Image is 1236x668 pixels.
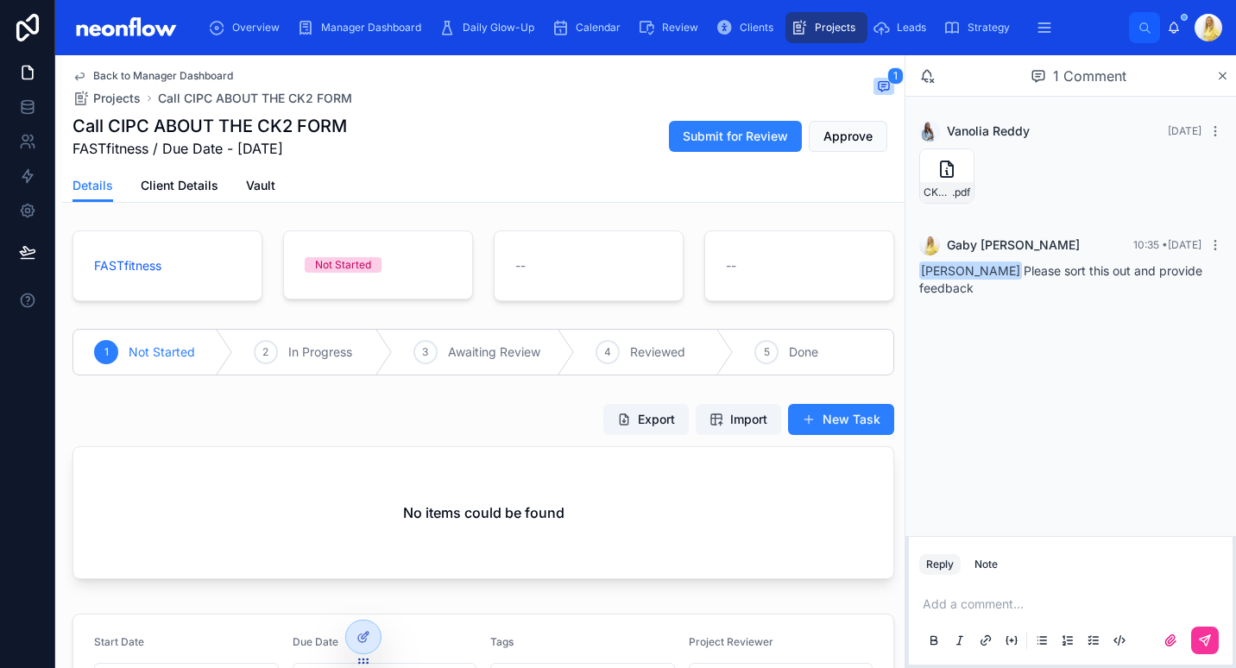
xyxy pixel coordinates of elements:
[158,90,352,107] a: Call CIPC ABOUT THE CK2 FORM
[823,128,873,145] span: Approve
[919,263,1202,295] span: Please sort this out and provide feedback
[129,343,195,361] span: Not Started
[196,9,1129,47] div: scrollable content
[689,635,773,648] span: Project Reviewer
[73,138,347,159] span: FASTfitness / Due Date - [DATE]
[246,177,275,194] span: Vault
[683,128,788,145] span: Submit for Review
[141,170,218,205] a: Client Details
[433,12,546,43] a: Daily Glow-Up
[203,12,292,43] a: Overview
[490,635,514,648] span: Tags
[815,21,855,35] span: Projects
[785,12,867,43] a: Projects
[104,345,109,359] span: 1
[232,21,280,35] span: Overview
[919,554,961,575] button: Reply
[947,123,1030,140] span: Vanolia Reddy
[603,404,689,435] button: Export
[292,12,433,43] a: Manager Dashboard
[94,635,144,648] span: Start Date
[321,21,421,35] span: Manager Dashboard
[669,121,802,152] button: Submit for Review
[952,186,970,199] span: .pdf
[94,257,161,274] a: FASTfitness
[947,236,1080,254] span: Gaby [PERSON_NAME]
[696,404,781,435] button: Import
[740,21,773,35] span: Clients
[73,69,233,83] a: Back to Manager Dashboard
[938,12,1022,43] a: Strategy
[69,14,182,41] img: App logo
[764,345,770,359] span: 5
[448,343,540,361] span: Awaiting Review
[873,78,894,98] button: 1
[788,404,894,435] button: New Task
[515,257,526,274] span: --
[919,262,1022,280] span: [PERSON_NAME]
[246,170,275,205] a: Vault
[604,345,611,359] span: 4
[1168,124,1201,137] span: [DATE]
[968,21,1010,35] span: Strategy
[1133,238,1201,251] span: 10:35 • [DATE]
[73,177,113,194] span: Details
[897,21,926,35] span: Leads
[968,554,1005,575] button: Note
[887,67,904,85] span: 1
[630,343,685,361] span: Reviewed
[730,411,767,428] span: Import
[662,21,698,35] span: Review
[93,90,141,107] span: Projects
[293,635,338,648] span: Due Date
[422,345,428,359] span: 3
[315,257,371,273] div: Not Started
[1053,66,1126,86] span: 1 Comment
[924,186,952,199] span: CK2-(2)_1025
[546,12,633,43] a: Calendar
[726,257,736,274] span: --
[73,114,347,138] h1: Call CIPC ABOUT THE CK2 FORM
[288,343,352,361] span: In Progress
[974,558,998,571] div: Note
[403,502,564,523] h2: No items could be found
[73,170,113,203] a: Details
[262,345,268,359] span: 2
[633,12,710,43] a: Review
[73,90,141,107] a: Projects
[789,343,818,361] span: Done
[710,12,785,43] a: Clients
[576,21,621,35] span: Calendar
[141,177,218,194] span: Client Details
[93,69,233,83] span: Back to Manager Dashboard
[463,21,534,35] span: Daily Glow-Up
[809,121,887,152] button: Approve
[867,12,938,43] a: Leads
